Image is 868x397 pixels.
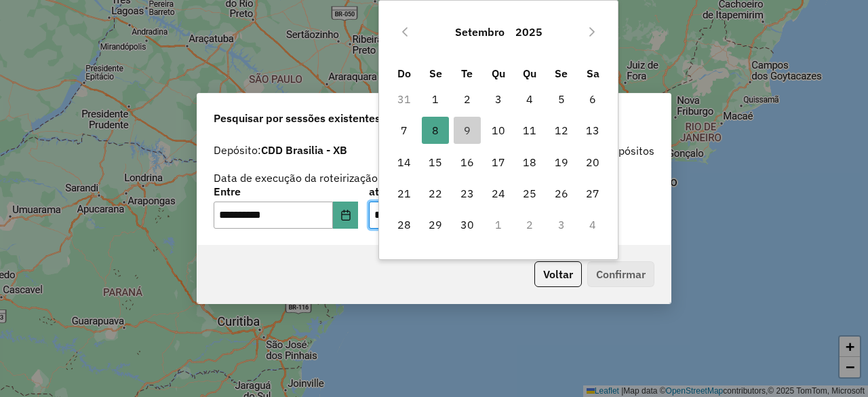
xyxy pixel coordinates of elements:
[548,180,575,207] span: 26
[546,178,577,209] td: 26
[389,209,420,240] td: 28
[485,180,512,207] span: 24
[452,178,483,209] td: 23
[452,147,483,178] td: 16
[579,180,606,207] span: 27
[420,115,451,146] td: 8
[546,209,577,240] td: 3
[579,86,606,113] span: 6
[420,147,451,178] td: 15
[422,211,449,238] span: 29
[577,209,608,240] td: 4
[548,117,575,144] span: 12
[516,117,543,144] span: 11
[579,117,606,144] span: 13
[214,183,358,200] label: Entre
[516,86,543,113] span: 4
[452,209,483,240] td: 30
[546,83,577,115] td: 5
[514,83,545,115] td: 4
[214,170,381,186] label: Data de execução da roteirização:
[516,180,543,207] span: 25
[546,115,577,146] td: 12
[548,86,575,113] span: 5
[461,67,473,80] span: Te
[454,180,481,207] span: 23
[485,149,512,176] span: 17
[333,202,359,229] button: Choose Date
[214,110,380,126] span: Pesquisar por sessões existentes
[514,178,545,209] td: 25
[483,147,514,178] td: 17
[483,209,514,240] td: 1
[587,67,599,80] span: Sa
[394,21,416,43] button: Previous Month
[555,67,568,80] span: Se
[391,180,418,207] span: 21
[429,67,442,80] span: Se
[577,178,608,209] td: 27
[397,67,411,80] span: Do
[577,115,608,146] td: 13
[389,147,420,178] td: 14
[454,117,481,144] span: 9
[452,83,483,115] td: 2
[548,149,575,176] span: 19
[420,209,451,240] td: 29
[391,117,418,144] span: 7
[214,142,347,158] label: Depósito:
[422,117,449,144] span: 8
[391,149,418,176] span: 14
[261,143,347,157] strong: CDD Brasilia - XB
[389,83,420,115] td: 31
[514,147,545,178] td: 18
[389,178,420,209] td: 21
[454,211,481,238] span: 30
[485,86,512,113] span: 3
[577,83,608,115] td: 6
[523,67,536,80] span: Qu
[581,21,603,43] button: Next Month
[510,16,548,48] button: Choose Year
[579,149,606,176] span: 20
[514,209,545,240] td: 2
[450,16,510,48] button: Choose Month
[546,147,577,178] td: 19
[516,149,543,176] span: 18
[577,147,608,178] td: 20
[454,86,481,113] span: 2
[534,261,582,287] button: Voltar
[420,83,451,115] td: 1
[483,178,514,209] td: 24
[452,115,483,146] td: 9
[391,211,418,238] span: 28
[389,115,420,146] td: 7
[514,115,545,146] td: 11
[369,183,513,200] label: até
[422,180,449,207] span: 22
[492,67,505,80] span: Qu
[422,149,449,176] span: 15
[420,178,451,209] td: 22
[483,83,514,115] td: 3
[454,149,481,176] span: 16
[483,115,514,146] td: 10
[485,117,512,144] span: 10
[422,86,449,113] span: 1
